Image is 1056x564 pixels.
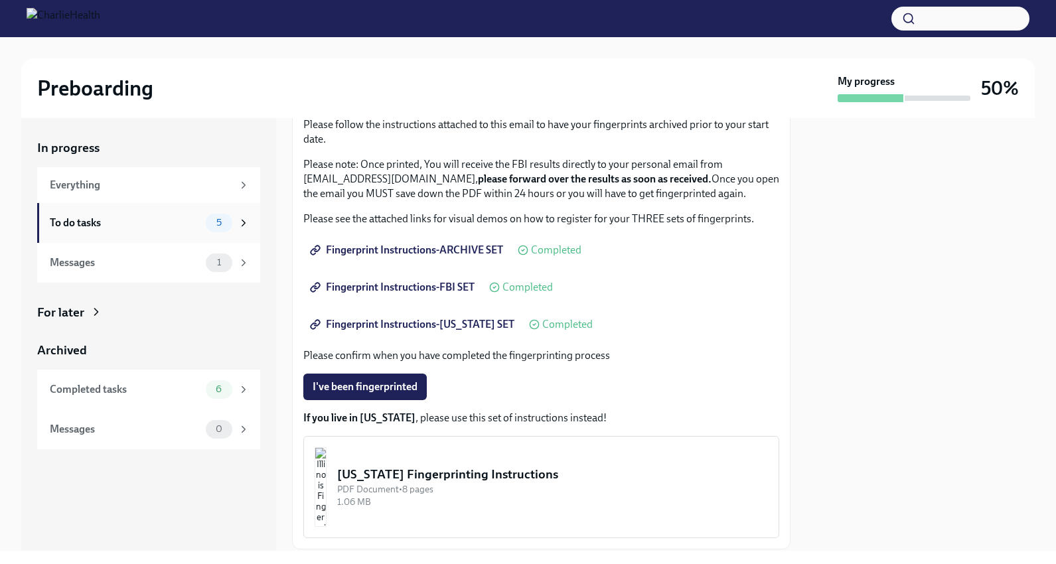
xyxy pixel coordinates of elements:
[208,218,230,228] span: 5
[303,311,524,338] a: Fingerprint Instructions-[US_STATE] SET
[209,257,229,267] span: 1
[313,318,514,331] span: Fingerprint Instructions-[US_STATE] SET
[208,424,230,434] span: 0
[303,411,415,424] strong: If you live in [US_STATE]
[37,304,84,321] div: For later
[303,157,779,201] p: Please note: Once printed, You will receive the FBI results directly to your personal email from ...
[981,76,1019,100] h3: 50%
[50,422,200,437] div: Messages
[337,483,768,496] div: PDF Document • 8 pages
[478,173,712,185] strong: please forward over the results as soon as received.
[303,117,779,147] p: Please follow the instructions attached to this email to have your fingerprints archived prior to...
[37,304,260,321] a: For later
[303,348,779,363] p: Please confirm when you have completed the fingerprinting process
[50,382,200,397] div: Completed tasks
[50,216,200,230] div: To do tasks
[37,139,260,157] a: In progress
[208,384,230,394] span: 6
[37,75,153,102] h2: Preboarding
[303,411,779,425] p: , please use this set of instructions instead!
[303,274,484,301] a: Fingerprint Instructions-FBI SET
[303,237,512,263] a: Fingerprint Instructions-ARCHIVE SET
[37,243,260,283] a: Messages1
[313,380,417,393] span: I've been fingerprinted
[542,319,593,330] span: Completed
[50,255,200,270] div: Messages
[303,436,779,538] button: [US_STATE] Fingerprinting InstructionsPDF Document•8 pages1.06 MB
[27,8,100,29] img: CharlieHealth
[313,244,503,257] span: Fingerprint Instructions-ARCHIVE SET
[337,496,768,508] div: 1.06 MB
[502,282,553,293] span: Completed
[303,374,427,400] button: I've been fingerprinted
[337,466,768,483] div: [US_STATE] Fingerprinting Instructions
[313,281,475,294] span: Fingerprint Instructions-FBI SET
[37,342,260,359] a: Archived
[37,409,260,449] a: Messages0
[303,212,779,226] p: Please see the attached links for visual demos on how to register for your THREE sets of fingerpr...
[37,203,260,243] a: To do tasks5
[37,370,260,409] a: Completed tasks6
[37,167,260,203] a: Everything
[315,447,327,527] img: Illinois Fingerprinting Instructions
[531,245,581,255] span: Completed
[50,178,232,192] div: Everything
[838,74,895,89] strong: My progress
